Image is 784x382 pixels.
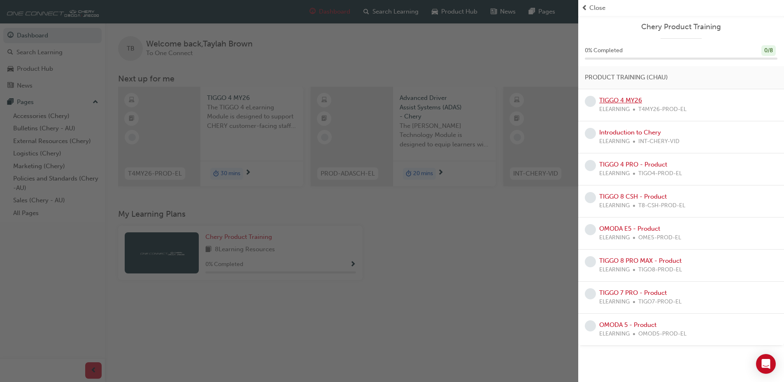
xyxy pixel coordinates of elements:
span: prev-icon [582,3,588,13]
a: TIGGO 8 CSH - Product [599,193,667,200]
span: learningRecordVerb_NONE-icon [585,320,596,331]
a: TIGGO 4 PRO - Product [599,161,667,168]
a: OMODA 5 - Product [599,321,656,329]
span: OME5-PROD-EL [638,233,681,243]
span: ELEARNING [599,169,630,178]
span: ELEARNING [599,233,630,243]
div: Open Intercom Messenger [756,354,776,374]
div: 0 / 8 [761,45,776,56]
a: Introduction to Chery [599,129,661,136]
span: ELEARNING [599,105,630,114]
button: prev-iconClose [582,3,781,13]
span: learningRecordVerb_NONE-icon [585,96,596,107]
span: INT-CHERY-VID [638,137,679,146]
span: learningRecordVerb_NONE-icon [585,224,596,235]
span: ELEARNING [599,137,630,146]
a: OMODA E5 - Product [599,225,660,232]
span: T4MY26-PROD-EL [638,105,686,114]
a: TIGGO 7 PRO - Product [599,289,667,296]
span: learningRecordVerb_NONE-icon [585,160,596,171]
span: ELEARNING [599,201,630,211]
span: ELEARNING [599,265,630,275]
span: T8-CSH-PROD-EL [638,201,685,211]
a: Chery Product Training [585,22,777,32]
span: learningRecordVerb_NONE-icon [585,128,596,139]
span: learningRecordVerb_NONE-icon [585,256,596,267]
span: OMOD5-PROD-EL [638,329,686,339]
span: PRODUCT TRAINING (CHAU) [585,73,668,82]
span: learningRecordVerb_NONE-icon [585,192,596,203]
a: TIGGO 4 MY26 [599,97,642,104]
a: TIGGO 8 PRO MAX - Product [599,257,682,264]
span: Close [589,3,605,13]
span: ELEARNING [599,329,630,339]
span: ELEARNING [599,297,630,307]
span: learningRecordVerb_NONE-icon [585,288,596,299]
span: TIGO4-PROD-EL [638,169,682,178]
span: 0 % Completed [585,46,623,56]
span: TIGO8-PROD-EL [638,265,682,275]
span: TIGO7-PROD-EL [638,297,682,307]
